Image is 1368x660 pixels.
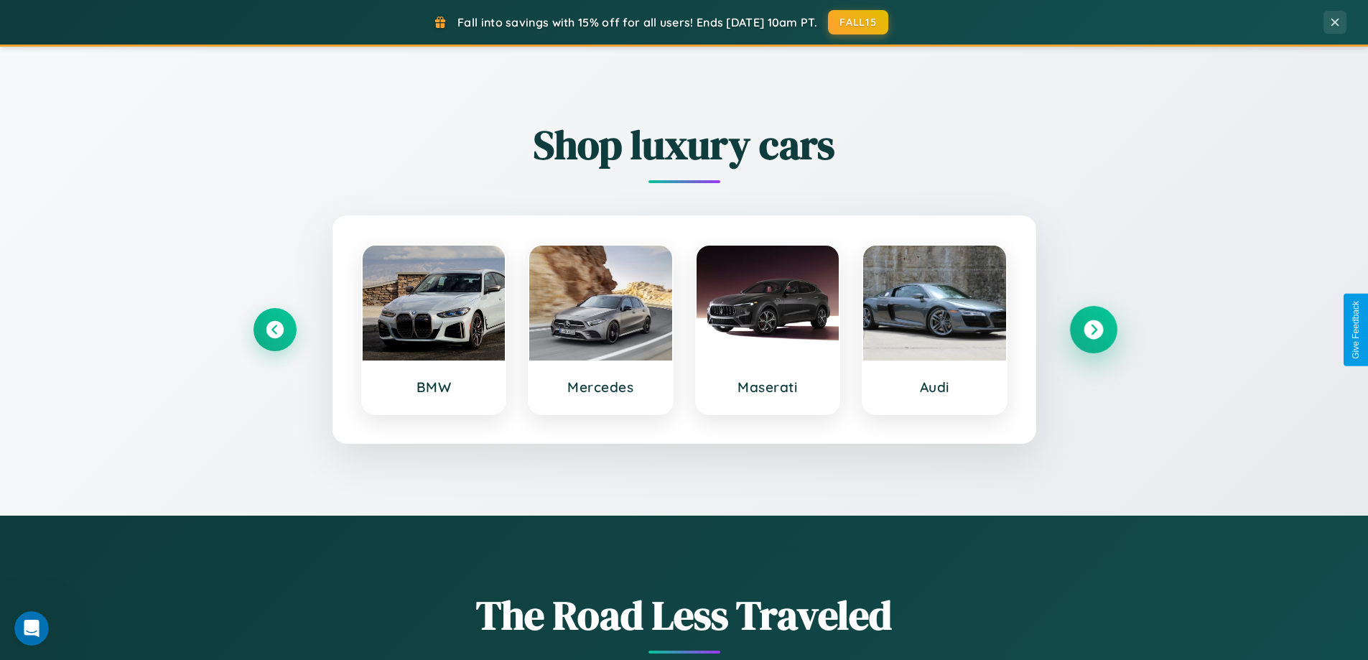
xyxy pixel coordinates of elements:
[828,10,888,34] button: FALL15
[711,378,825,396] h3: Maserati
[544,378,658,396] h3: Mercedes
[253,587,1115,643] h1: The Road Less Traveled
[1351,301,1361,359] div: Give Feedback
[253,117,1115,172] h2: Shop luxury cars
[457,15,817,29] span: Fall into savings with 15% off for all users! Ends [DATE] 10am PT.
[878,378,992,396] h3: Audi
[377,378,491,396] h3: BMW
[14,611,49,646] iframe: Intercom live chat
